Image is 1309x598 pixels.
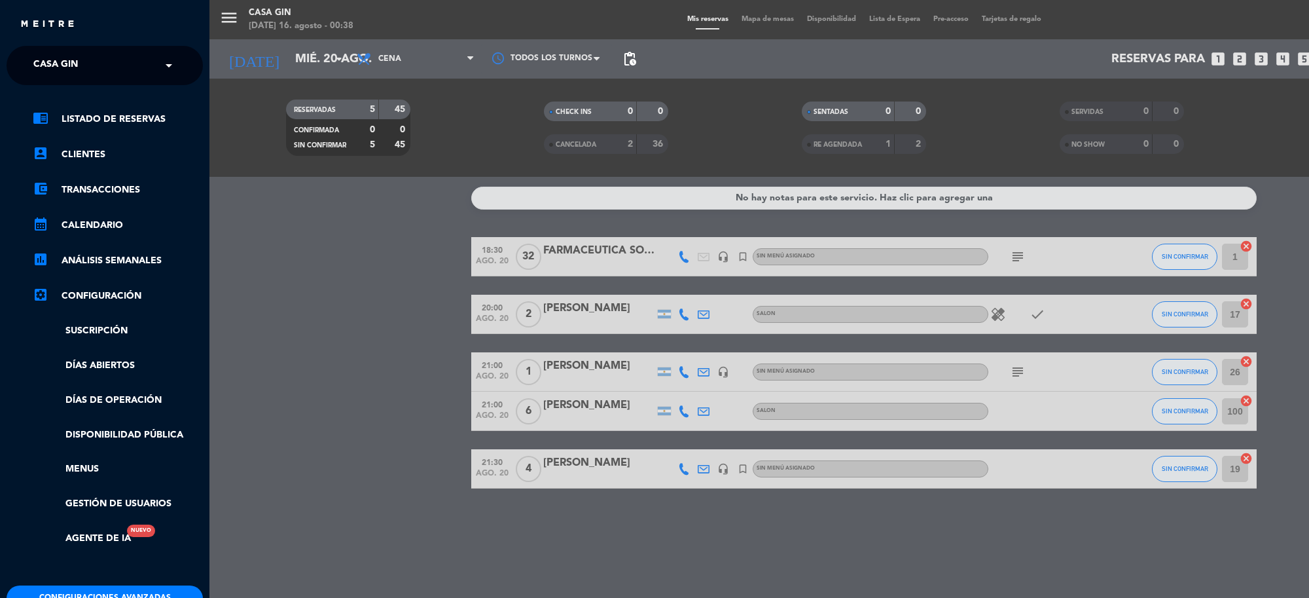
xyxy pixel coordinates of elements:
[33,324,203,339] a: Suscripción
[33,145,48,161] i: account_box
[33,358,203,373] a: Días abiertos
[33,111,203,127] a: chrome_reader_modeListado de Reservas
[33,462,203,477] a: Menus
[33,181,48,196] i: account_balance_wallet
[33,147,203,162] a: account_boxClientes
[33,110,48,126] i: chrome_reader_mode
[33,52,78,79] span: Casa Gin
[33,287,48,303] i: settings_applications
[622,51,637,67] span: pending_actions
[33,428,203,443] a: Disponibilidad pública
[33,531,131,546] a: Agente de IANuevo
[33,217,203,233] a: calendar_monthCalendario
[33,252,48,267] i: assessment
[33,216,48,232] i: calendar_month
[33,253,203,269] a: assessmentANÁLISIS SEMANALES
[33,182,203,198] a: account_balance_walletTransacciones
[127,525,155,537] div: Nuevo
[33,288,203,304] a: Configuración
[33,496,203,512] a: Gestión de usuarios
[20,20,75,29] img: MEITRE
[33,393,203,408] a: Días de Operación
